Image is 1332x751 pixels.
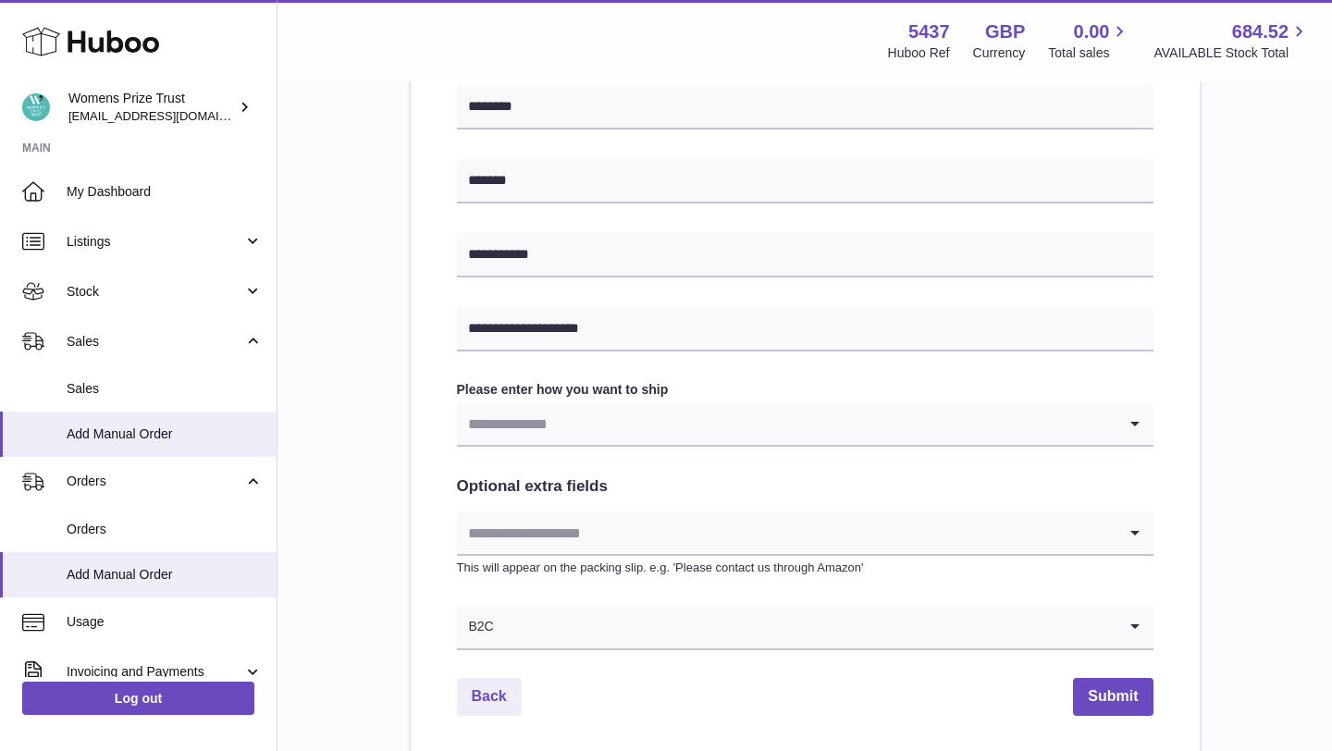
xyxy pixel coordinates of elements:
[457,606,495,648] span: B2C
[457,381,1153,399] label: Please enter how you want to ship
[67,521,263,538] span: Orders
[67,333,243,351] span: Sales
[457,511,1116,554] input: Search for option
[973,44,1026,62] div: Currency
[68,90,235,125] div: Womens Prize Trust
[908,19,950,44] strong: 5437
[67,473,243,490] span: Orders
[1153,19,1310,62] a: 684.52 AVAILABLE Stock Total
[457,606,1153,650] div: Search for option
[67,613,263,631] span: Usage
[457,402,1116,445] input: Search for option
[457,476,1153,498] h2: Optional extra fields
[22,93,50,121] img: info@womensprizeforfiction.co.uk
[22,682,254,715] a: Log out
[1048,44,1130,62] span: Total sales
[1232,19,1289,44] span: 684.52
[457,402,1153,447] div: Search for option
[985,19,1025,44] strong: GBP
[1074,19,1110,44] span: 0.00
[495,606,1116,648] input: Search for option
[67,380,263,398] span: Sales
[1048,19,1130,62] a: 0.00 Total sales
[67,425,263,443] span: Add Manual Order
[457,511,1153,556] div: Search for option
[457,560,1153,576] p: This will appear on the packing slip. e.g. 'Please contact us through Amazon'
[67,233,243,251] span: Listings
[68,108,272,123] span: [EMAIL_ADDRESS][DOMAIN_NAME]
[67,183,263,201] span: My Dashboard
[888,44,950,62] div: Huboo Ref
[67,283,243,301] span: Stock
[67,663,243,681] span: Invoicing and Payments
[1073,678,1153,716] button: Submit
[457,678,522,716] a: Back
[1153,44,1310,62] span: AVAILABLE Stock Total
[67,566,263,584] span: Add Manual Order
